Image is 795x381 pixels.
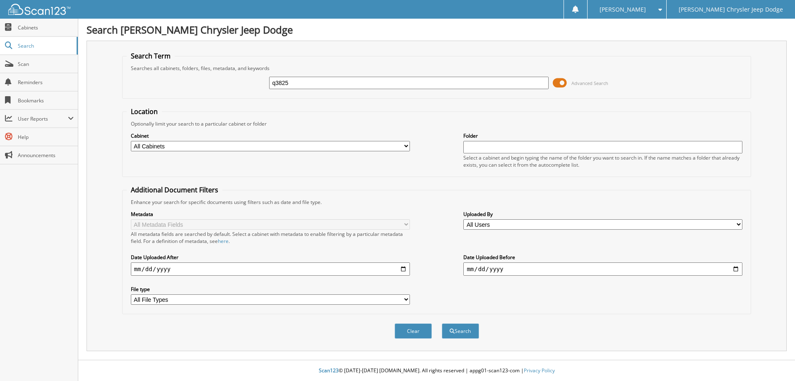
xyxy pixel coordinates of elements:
label: Date Uploaded After [131,254,410,261]
label: Cabinet [131,132,410,139]
legend: Search Term [127,51,175,61]
label: Date Uploaded Before [463,254,742,261]
label: Folder [463,132,742,139]
span: Bookmarks [18,97,74,104]
input: end [463,262,742,276]
span: Reminders [18,79,74,86]
button: Search [442,323,479,339]
a: Privacy Policy [524,367,555,374]
input: start [131,262,410,276]
a: here [218,238,229,245]
div: Select a cabinet and begin typing the name of the folder you want to search in. If the name match... [463,154,742,168]
span: Announcements [18,152,74,159]
iframe: Chat Widget [754,341,795,381]
div: Searches all cabinets, folders, files, metadata, and keywords [127,65,747,72]
span: Search [18,42,72,49]
button: Clear [395,323,432,339]
div: All metadata fields are searched by default. Select a cabinet with metadata to enable filtering b... [131,231,410,245]
h1: Search [PERSON_NAME] Chrysler Jeep Dodge [87,23,787,36]
span: Help [18,133,74,141]
span: Advanced Search [571,80,608,86]
span: [PERSON_NAME] [600,7,646,12]
div: Enhance your search for specific documents using filters such as date and file type. [127,199,747,206]
span: Cabinets [18,24,74,31]
legend: Location [127,107,162,116]
label: Metadata [131,211,410,218]
div: © [DATE]-[DATE] [DOMAIN_NAME]. All rights reserved | appg01-scan123-com | [78,361,795,381]
label: File type [131,286,410,293]
img: scan123-logo-white.svg [8,4,70,15]
span: User Reports [18,115,68,122]
div: Optionally limit your search to a particular cabinet or folder [127,120,747,127]
span: Scan [18,61,74,68]
label: Uploaded By [463,211,742,218]
span: [PERSON_NAME] Chrysler Jeep Dodge [679,7,783,12]
span: Scan123 [319,367,339,374]
legend: Additional Document Filters [127,185,222,194]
